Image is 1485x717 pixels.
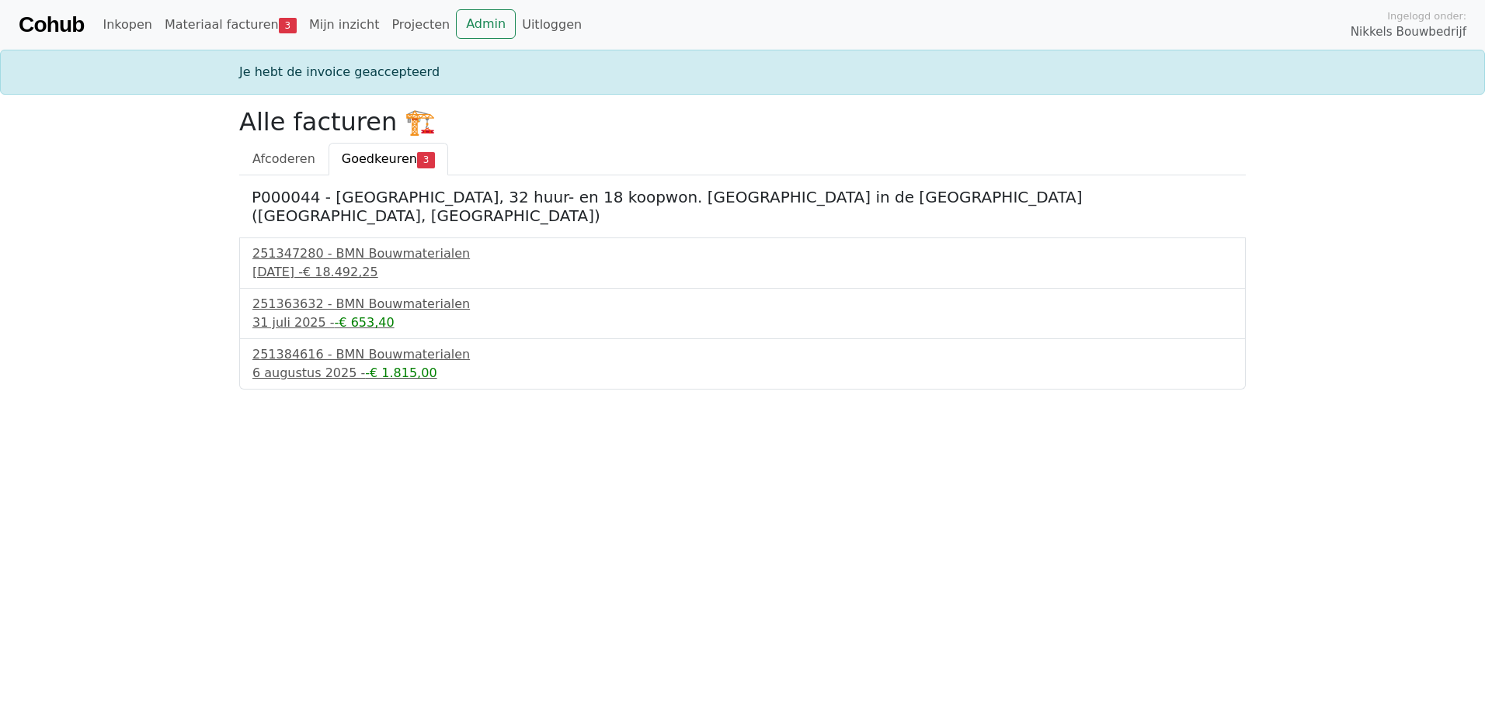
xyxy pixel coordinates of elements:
span: € 18.492,25 [303,265,378,279]
h5: P000044 - [GEOGRAPHIC_DATA], 32 huur- en 18 koopwon. [GEOGRAPHIC_DATA] in de [GEOGRAPHIC_DATA] ([... [252,188,1233,225]
span: 3 [417,152,435,168]
a: 251384616 - BMN Bouwmaterialen6 augustus 2025 --€ 1.815,00 [252,345,1233,383]
a: Projecten [385,9,456,40]
h2: Alle facturen 🏗️ [239,107,1246,137]
div: 251384616 - BMN Bouwmaterialen [252,345,1233,364]
a: Admin [456,9,516,39]
div: 251363632 - BMN Bouwmaterialen [252,295,1233,313]
div: 31 juli 2025 - [252,313,1233,332]
span: -€ 1.815,00 [365,365,436,380]
a: Cohub [19,6,84,43]
div: 251347280 - BMN Bouwmaterialen [252,244,1233,263]
a: Mijn inzicht [303,9,386,40]
a: Goedkeuren3 [329,143,448,175]
div: Je hebt de invoice geaccepteerd [230,63,1255,81]
div: 6 augustus 2025 - [252,364,1233,383]
a: Inkopen [96,9,158,40]
a: 251347280 - BMN Bouwmaterialen[DATE] -€ 18.492,25 [252,244,1233,282]
a: Afcoderen [239,143,329,175]
div: [DATE] - [252,263,1233,282]
a: Uitloggen [516,9,588,40]
span: -€ 653,40 [335,315,395,330]
a: 251363632 - BMN Bouwmaterialen31 juli 2025 --€ 653,40 [252,295,1233,332]
span: 3 [279,18,297,33]
a: Materiaal facturen3 [158,9,303,40]
span: Afcoderen [252,151,315,166]
span: Nikkels Bouwbedrijf [1351,23,1466,41]
span: Ingelogd onder: [1387,9,1466,23]
span: Goedkeuren [342,151,417,166]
